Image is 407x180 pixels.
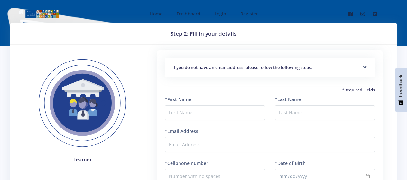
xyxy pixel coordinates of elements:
span: Dashboard [177,11,200,17]
span: Home [150,11,162,17]
h4: Learner [30,156,135,163]
span: Feedback [398,74,404,97]
label: *Last Name [275,96,301,103]
label: *Cellphone number [165,160,208,166]
label: *First Name [165,96,191,103]
h5: If you do not have an email address, please follow the following steps: [172,64,367,71]
button: Feedback - Show survey [395,68,407,112]
input: Email Address [165,137,375,152]
a: Dashboard [170,5,206,22]
a: Home [143,5,168,22]
img: Learner [30,50,135,156]
input: First Name [165,105,265,120]
a: Login [208,5,231,22]
label: *Email Address [165,128,198,135]
span: Login [215,11,226,17]
label: *Date of Birth [275,160,306,166]
h3: Step 2: Fill in your details [17,30,390,38]
input: Last Name [275,105,375,120]
a: Register [234,5,263,22]
h5: *Required Fields [165,87,375,93]
img: logo01.png [25,9,59,19]
span: Register [240,11,258,17]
